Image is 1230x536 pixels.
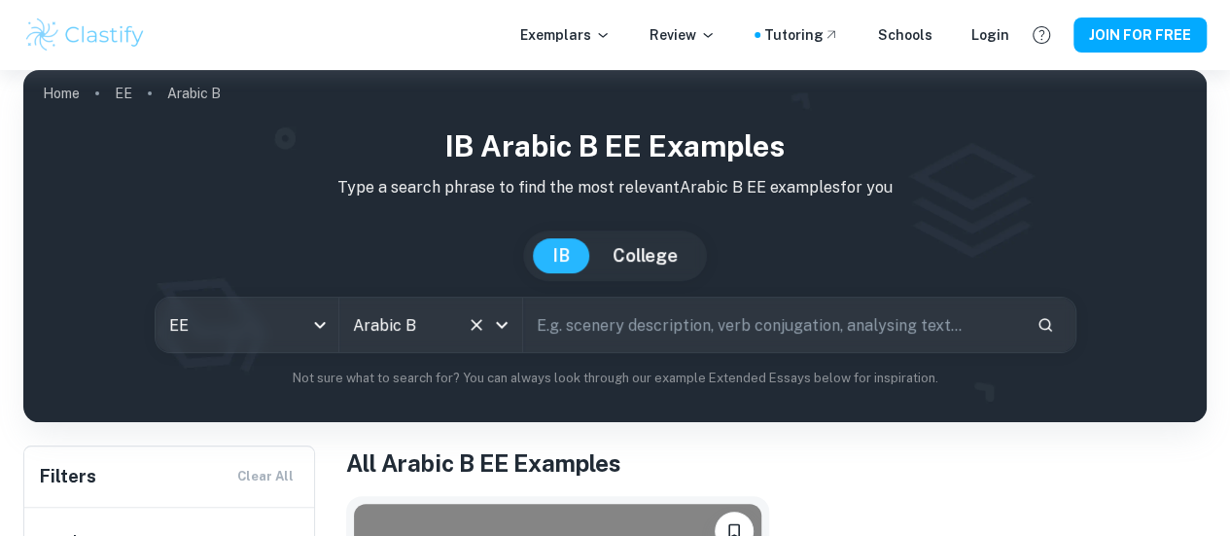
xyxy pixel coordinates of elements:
[878,24,932,46] a: Schools
[39,369,1191,388] p: Not sure what to search for? You can always look through our example Extended Essays below for in...
[1029,308,1062,341] button: Search
[533,238,589,273] button: IB
[40,463,96,490] h6: Filters
[23,70,1207,422] img: profile cover
[764,24,839,46] a: Tutoring
[971,24,1009,46] a: Login
[346,446,1207,481] h1: All Arabic B EE Examples
[156,298,338,352] div: EE
[523,298,1021,352] input: E.g. scenery description, verb conjugation, analysing text...
[593,238,697,273] button: College
[1073,18,1207,53] button: JOIN FOR FREE
[115,80,132,107] a: EE
[39,125,1191,168] h1: IB Arabic B EE examples
[650,24,716,46] p: Review
[520,24,611,46] p: Exemplars
[167,83,221,104] p: Arabic B
[39,176,1191,199] p: Type a search phrase to find the most relevant Arabic B EE examples for you
[23,16,147,54] img: Clastify logo
[463,311,490,339] button: Clear
[488,311,515,339] button: Open
[1025,18,1058,52] button: Help and Feedback
[43,80,80,107] a: Home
